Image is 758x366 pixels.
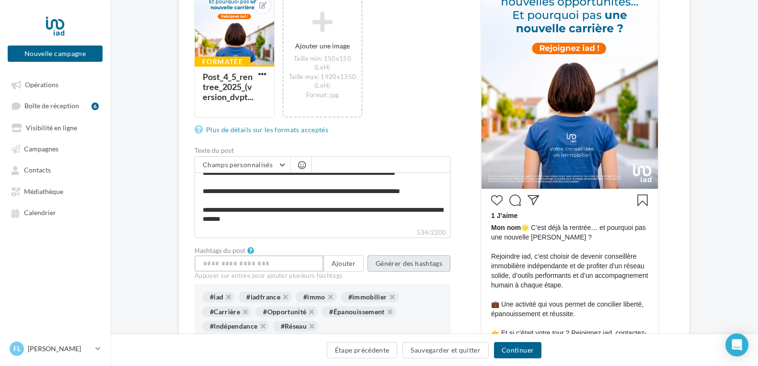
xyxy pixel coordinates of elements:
[6,119,104,136] a: Visibilité en ligne
[202,292,235,302] div: #iad
[725,333,748,356] div: Open Intercom Messenger
[327,342,398,358] button: Étape précédente
[195,157,290,173] button: Champs personnalisés
[92,103,99,110] div: 6
[195,247,245,254] label: Hashtags du post
[509,194,521,206] svg: Commenter
[637,194,648,206] svg: Enregistrer
[195,57,251,67] div: Formatée
[202,321,269,332] div: #Indépendance
[8,46,103,62] button: Nouvelle campagne
[368,255,450,272] button: Générer des hashtags
[6,204,104,221] a: Calendrier
[202,307,252,317] div: #Carrière
[13,344,21,354] span: FL
[6,97,104,114] a: Boîte de réception6
[491,194,503,206] svg: J’aime
[491,223,648,347] span: 🌟 C’est déjà la rentrée… et pourquoi pas une nouvelle [PERSON_NAME] ? Rejoindre iad, c’est choisi...
[402,342,489,358] button: Sauvegarder et quitter
[195,228,450,238] label: 534/2200
[494,342,541,358] button: Continuer
[6,161,104,178] a: Contacts
[323,255,364,272] button: Ajouter
[24,166,51,174] span: Contacts
[6,183,104,200] a: Médiathèque
[528,194,539,206] svg: Partager la publication
[24,102,79,110] span: Boîte de réception
[195,124,332,136] a: Plus de détails sur les formats acceptés
[26,124,77,132] span: Visibilité en ligne
[25,80,58,89] span: Opérations
[203,160,273,169] span: Champs personnalisés
[203,71,253,102] div: Post_4_5_rentree_2025_(version_dvpt...
[6,140,104,157] a: Campagnes
[24,209,56,217] span: Calendrier
[24,187,63,195] span: Médiathèque
[273,321,318,332] div: #Réseau
[28,344,92,354] p: [PERSON_NAME]
[239,292,292,302] div: #iadfrance
[8,340,103,358] a: FL [PERSON_NAME]
[24,145,58,153] span: Campagnes
[491,224,521,231] span: Mon nom
[322,307,396,317] div: #Épanouissement
[255,307,318,317] div: #Opportunité
[195,147,450,154] label: Texte du post
[195,272,450,280] div: Appuyer sur entrée pour ajouter plusieurs hashtags
[341,292,399,302] div: #immobilier
[6,76,104,93] a: Opérations
[296,292,337,302] div: #immo
[491,211,648,223] div: 1 J’aime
